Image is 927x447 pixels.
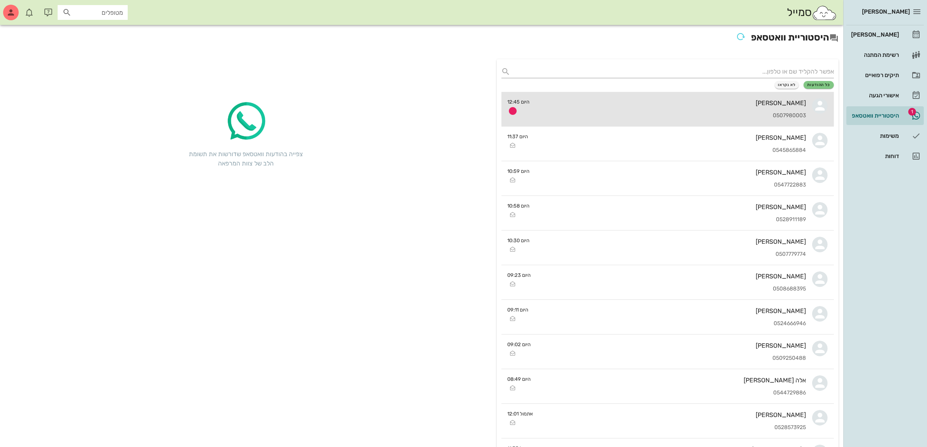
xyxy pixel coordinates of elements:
[846,127,924,145] a: משימות
[812,5,837,21] img: SmileCloud logo
[508,202,530,209] small: היום 10:58
[804,81,834,89] button: כל ההודעות
[536,203,806,211] div: [PERSON_NAME]
[787,4,837,21] div: סמייל
[850,52,899,58] div: רשימת המתנה
[537,286,806,292] div: 0508688395
[188,150,304,168] div: צפייה בהודעות וואטסאפ שדורשות את תשומת הלב של צוות המרפאה
[536,216,806,223] div: 0528911189
[850,113,899,119] div: היסטוריית וואטסאפ
[5,30,839,47] h2: היסטוריית וואטסאפ
[23,6,28,11] span: תג
[846,25,924,44] a: [PERSON_NAME]
[537,355,806,362] div: 0509250488
[537,273,806,280] div: [PERSON_NAME]
[223,98,269,145] img: whatsapp-icon.2ee8d5f3.png
[536,113,806,119] div: 0507980003
[846,46,924,64] a: רשימת המתנה
[850,92,899,99] div: אישורי הגעה
[536,182,806,188] div: 0547722883
[508,375,531,383] small: היום 08:49
[508,133,528,140] small: היום 11:37
[807,83,830,87] span: כל ההודעות
[536,169,806,176] div: [PERSON_NAME]
[846,147,924,165] a: דוחות
[537,390,806,396] div: 0544729886
[508,167,530,175] small: היום 10:59
[778,83,796,87] span: לא נקראו
[508,98,530,106] small: היום 12:45
[846,66,924,84] a: תיקים רפואיים
[850,32,899,38] div: [PERSON_NAME]
[540,411,806,419] div: [PERSON_NAME]
[508,271,531,279] small: היום 09:23
[535,147,806,154] div: 0545865884
[850,133,899,139] div: משימות
[540,424,806,431] div: 0528573925
[775,81,799,89] button: לא נקראו
[535,320,806,327] div: 0524666946
[535,134,806,141] div: [PERSON_NAME]
[508,341,531,348] small: היום 09:02
[514,65,834,78] input: אפשר להקליד שם או טלפון...
[536,251,806,258] div: 0507779774
[862,8,910,15] span: [PERSON_NAME]
[508,237,530,244] small: היום 10:30
[846,86,924,105] a: אישורי הגעה
[536,99,806,107] div: [PERSON_NAME]
[850,153,899,159] div: דוחות
[908,108,916,116] span: תג
[536,238,806,245] div: [PERSON_NAME]
[508,410,533,417] small: אתמול 12:01
[537,377,806,384] div: אלה [PERSON_NAME]
[508,306,529,313] small: היום 09:11
[537,342,806,349] div: [PERSON_NAME]
[850,72,899,78] div: תיקים רפואיים
[846,106,924,125] a: תגהיסטוריית וואטסאפ
[535,307,806,315] div: [PERSON_NAME]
